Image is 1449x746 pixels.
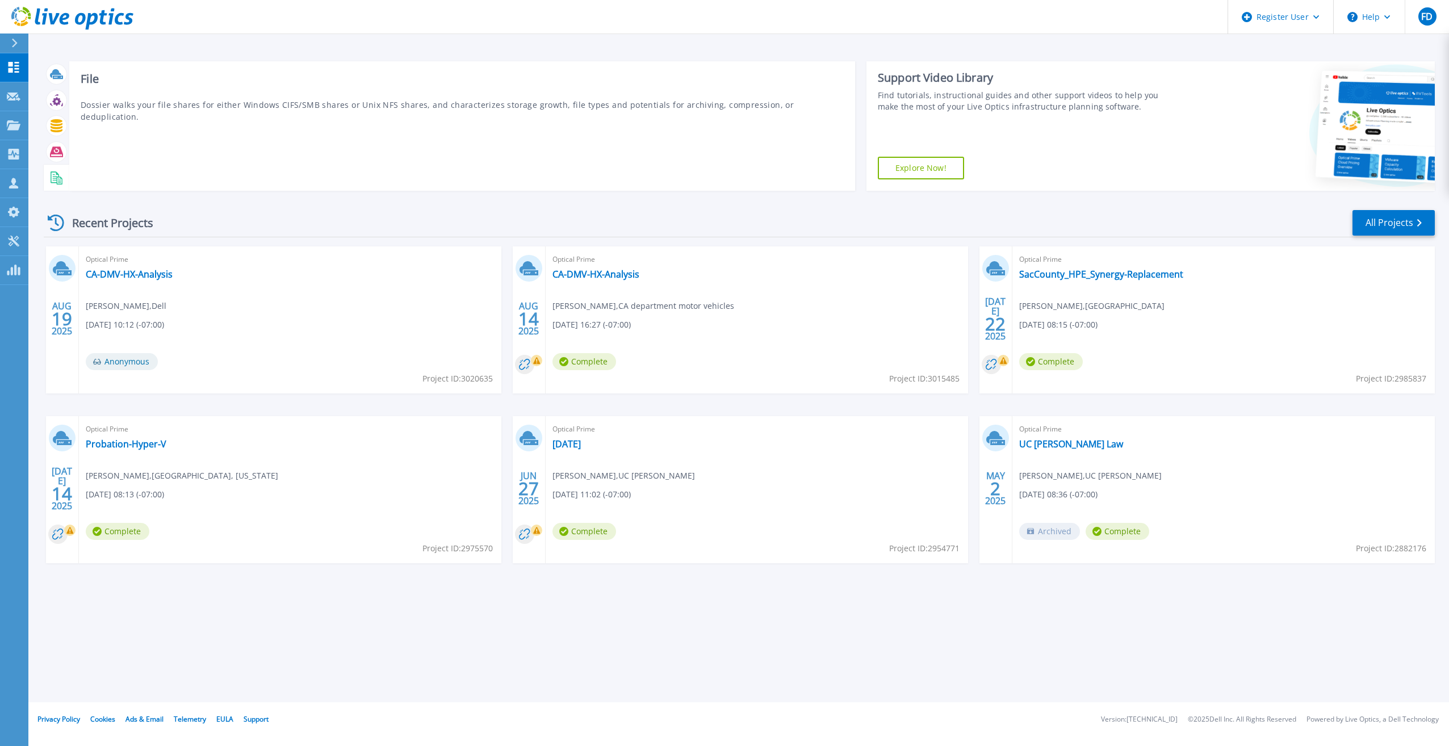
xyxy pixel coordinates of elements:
[86,300,166,312] span: [PERSON_NAME] , Dell
[216,714,233,724] a: EULA
[86,318,164,331] span: [DATE] 10:12 (-07:00)
[1356,542,1426,555] span: Project ID: 2882176
[1019,269,1183,280] a: SacCounty_HPE_Synergy-Replacement
[889,372,960,385] span: Project ID: 3015485
[990,484,1000,493] span: 2
[81,73,844,85] h3: File
[86,470,278,482] span: [PERSON_NAME] , [GEOGRAPHIC_DATA], [US_STATE]
[244,714,269,724] a: Support
[1352,210,1435,236] a: All Projects
[552,470,695,482] span: [PERSON_NAME] , UC [PERSON_NAME]
[552,318,631,331] span: [DATE] 16:27 (-07:00)
[81,99,844,123] p: Dossier walks your file shares for either Windows CIFS/SMB shares or Unix NFS shares, and charact...
[878,90,1171,112] div: Find tutorials, instructional guides and other support videos to help you make the most of your L...
[1019,318,1098,331] span: [DATE] 08:15 (-07:00)
[1019,423,1428,435] span: Optical Prime
[1019,523,1080,540] span: Archived
[1101,716,1178,723] li: Version: [TECHNICAL_ID]
[86,438,166,450] a: Probation-Hyper-V
[985,319,1006,329] span: 22
[889,542,960,555] span: Project ID: 2954771
[422,542,493,555] span: Project ID: 2975570
[174,714,206,724] a: Telemetry
[1086,523,1149,540] span: Complete
[90,714,115,724] a: Cookies
[86,269,173,280] a: CA-DMV-HX-Analysis
[86,353,158,370] span: Anonymous
[518,468,539,509] div: JUN 2025
[52,489,72,498] span: 14
[86,423,495,435] span: Optical Prime
[44,209,169,237] div: Recent Projects
[422,372,493,385] span: Project ID: 3020635
[1306,716,1439,723] li: Powered by Live Optics, a Dell Technology
[518,314,539,324] span: 14
[552,488,631,501] span: [DATE] 11:02 (-07:00)
[1019,300,1165,312] span: [PERSON_NAME] , [GEOGRAPHIC_DATA]
[985,298,1006,340] div: [DATE] 2025
[552,269,639,280] a: CA-DMV-HX-Analysis
[552,423,961,435] span: Optical Prime
[1356,372,1426,385] span: Project ID: 2985837
[552,523,616,540] span: Complete
[125,714,164,724] a: Ads & Email
[37,714,80,724] a: Privacy Policy
[86,488,164,501] span: [DATE] 08:13 (-07:00)
[985,468,1006,509] div: MAY 2025
[1019,353,1083,370] span: Complete
[1019,438,1123,450] a: UC [PERSON_NAME] Law
[552,353,616,370] span: Complete
[518,484,539,493] span: 27
[1188,716,1296,723] li: © 2025 Dell Inc. All Rights Reserved
[552,300,734,312] span: [PERSON_NAME] , CA department motor vehicles
[51,468,73,509] div: [DATE] 2025
[51,298,73,340] div: AUG 2025
[52,314,72,324] span: 19
[552,253,961,266] span: Optical Prime
[518,298,539,340] div: AUG 2025
[552,438,581,450] a: [DATE]
[86,523,149,540] span: Complete
[878,70,1171,85] div: Support Video Library
[1019,253,1428,266] span: Optical Prime
[1019,470,1162,482] span: [PERSON_NAME] , UC [PERSON_NAME]
[1019,488,1098,501] span: [DATE] 08:36 (-07:00)
[878,157,964,179] a: Explore Now!
[1421,12,1433,21] span: FD
[86,253,495,266] span: Optical Prime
